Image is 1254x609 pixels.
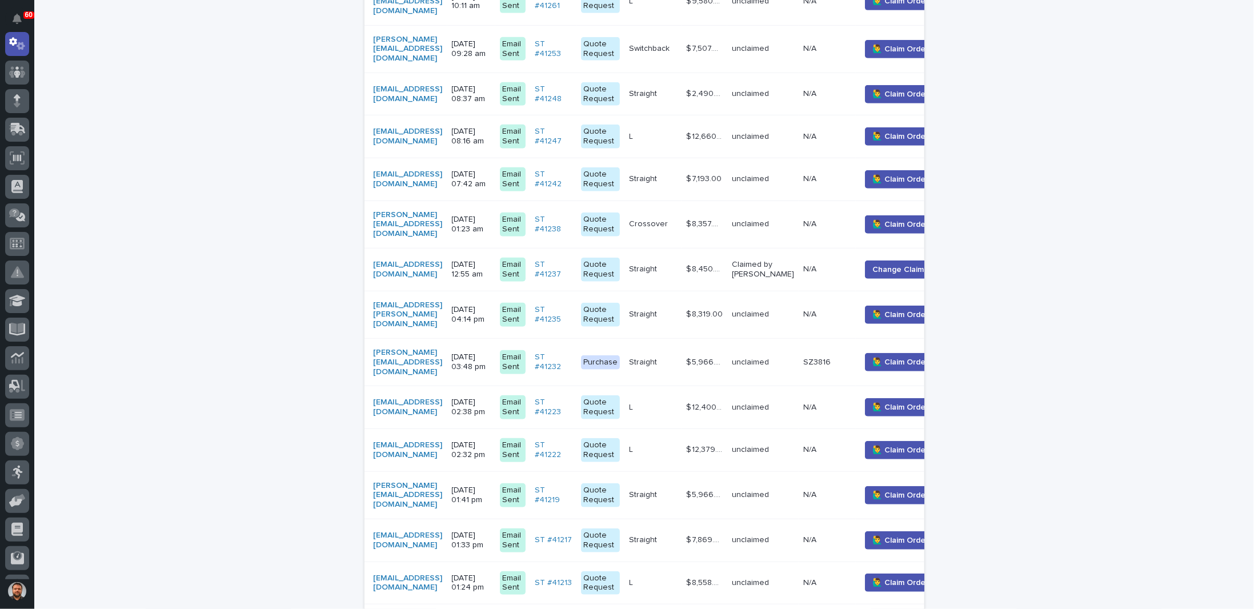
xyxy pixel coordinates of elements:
[872,309,928,320] span: 🙋‍♂️ Claim Order
[500,258,526,282] div: Email Sent
[581,167,620,191] div: Quote Request
[872,577,928,588] span: 🙋‍♂️ Claim Order
[865,486,936,504] button: 🙋‍♂️ Claim Order
[732,358,794,367] p: unclaimed
[364,73,958,115] tr: [EMAIL_ADDRESS][DOMAIN_NAME] [DATE] 08:37 amEmail SentST #41248 Quote RequestStraightStraight $ 2...
[732,445,794,455] p: unclaimed
[686,443,725,455] p: $ 12,379.00
[865,574,936,592] button: 🙋‍♂️ Claim Order
[629,400,635,412] p: L
[500,483,526,507] div: Email Sent
[374,348,443,376] a: [PERSON_NAME][EMAIL_ADDRESS][DOMAIN_NAME]
[452,260,491,279] p: [DATE] 12:55 am
[629,217,670,229] p: Crossover
[732,260,794,279] p: Claimed by [PERSON_NAME]
[732,132,794,142] p: unclaimed
[732,403,794,412] p: unclaimed
[686,217,725,229] p: $ 8,357.00
[686,400,725,412] p: $ 12,400.00
[374,301,443,329] a: [EMAIL_ADDRESS][PERSON_NAME][DOMAIN_NAME]
[872,444,928,456] span: 🙋‍♂️ Claim Order
[581,82,620,106] div: Quote Request
[500,528,526,552] div: Email Sent
[581,258,620,282] div: Quote Request
[872,131,928,142] span: 🙋‍♂️ Claim Order
[686,172,724,184] p: $ 7,193.00
[872,89,928,100] span: 🙋‍♂️ Claim Order
[803,355,833,367] p: SZ3816
[581,395,620,419] div: Quote Request
[629,488,659,500] p: Straight
[803,87,819,99] p: N/A
[535,578,572,588] a: ST #41213
[5,579,29,603] button: users-avatar
[364,201,958,248] tr: [PERSON_NAME][EMAIL_ADDRESS][DOMAIN_NAME] [DATE] 01:23 amEmail SentST #41238 Quote RequestCrossov...
[535,85,572,104] a: ST #41248
[535,352,572,372] a: ST #41232
[500,125,526,149] div: Email Sent
[364,249,958,291] tr: [EMAIL_ADDRESS][DOMAIN_NAME] [DATE] 12:55 amEmail SentST #41237 Quote RequestStraightStraight $ 8...
[803,488,819,500] p: N/A
[581,125,620,149] div: Quote Request
[872,535,928,546] span: 🙋‍♂️ Claim Order
[364,519,958,562] tr: [EMAIL_ADDRESS][DOMAIN_NAME] [DATE] 01:33 pmEmail SentST #41217 Quote RequestStraightStraight $ 7...
[364,429,958,472] tr: [EMAIL_ADDRESS][DOMAIN_NAME] [DATE] 02:32 pmEmail SentST #41222 Quote RequestLL $ 12,379.00$ 12,3...
[872,490,928,501] span: 🙋‍♂️ Claim Order
[629,533,659,545] p: Straight
[14,14,29,32] div: Notifications60
[500,213,526,237] div: Email Sent
[364,291,958,338] tr: [EMAIL_ADDRESS][PERSON_NAME][DOMAIN_NAME] [DATE] 04:14 pmEmail SentST #41235 Quote RequestStraigh...
[581,355,620,370] div: Purchase
[364,471,958,519] tr: [PERSON_NAME][EMAIL_ADDRESS][DOMAIN_NAME] [DATE] 01:41 pmEmail SentST #41219 Quote RequestStraigh...
[686,42,725,54] p: $ 7,507.00
[686,533,725,545] p: $ 7,869.00
[500,167,526,191] div: Email Sent
[452,127,491,146] p: [DATE] 08:16 am
[535,260,572,279] a: ST #41237
[25,11,33,19] p: 60
[535,170,572,189] a: ST #41242
[732,44,794,54] p: unclaimed
[732,174,794,184] p: unclaimed
[872,402,928,413] span: 🙋‍♂️ Claim Order
[374,398,443,417] a: [EMAIL_ADDRESS][DOMAIN_NAME]
[364,115,958,158] tr: [EMAIL_ADDRESS][DOMAIN_NAME] [DATE] 08:16 amEmail SentST #41247 Quote RequestLL $ 12,660.00$ 12,6...
[452,39,491,59] p: [DATE] 09:28 am
[865,261,939,279] button: Change Claimer
[629,355,659,367] p: Straight
[500,350,526,374] div: Email Sent
[500,82,526,106] div: Email Sent
[732,535,794,545] p: unclaimed
[629,443,635,455] p: L
[865,127,936,146] button: 🙋‍♂️ Claim Order
[500,37,526,61] div: Email Sent
[374,35,443,63] a: [PERSON_NAME][EMAIL_ADDRESS][DOMAIN_NAME]
[865,306,936,324] button: 🙋‍♂️ Claim Order
[364,386,958,429] tr: [EMAIL_ADDRESS][DOMAIN_NAME] [DATE] 02:38 pmEmail SentST #41223 Quote RequestLL $ 12,400.00$ 12,4...
[629,262,659,274] p: Straight
[686,355,725,367] p: $ 5,966.00
[535,39,572,59] a: ST #41253
[374,170,443,189] a: [EMAIL_ADDRESS][DOMAIN_NAME]
[374,574,443,593] a: [EMAIL_ADDRESS][DOMAIN_NAME]
[500,303,526,327] div: Email Sent
[535,305,572,324] a: ST #41235
[452,574,491,593] p: [DATE] 01:24 pm
[872,43,928,55] span: 🙋‍♂️ Claim Order
[374,481,443,510] a: [PERSON_NAME][EMAIL_ADDRESS][DOMAIN_NAME]
[803,533,819,545] p: N/A
[865,85,936,103] button: 🙋‍♂️ Claim Order
[629,172,659,184] p: Straight
[374,531,443,550] a: [EMAIL_ADDRESS][DOMAIN_NAME]
[803,217,819,229] p: N/A
[686,130,725,142] p: $ 12,660.00
[865,170,936,189] button: 🙋‍♂️ Claim Order
[803,130,819,142] p: N/A
[374,440,443,460] a: [EMAIL_ADDRESS][DOMAIN_NAME]
[803,307,819,319] p: N/A
[581,528,620,552] div: Quote Request
[803,42,819,54] p: N/A
[452,531,491,550] p: [DATE] 01:33 pm
[535,535,572,545] a: ST #41217
[500,571,526,595] div: Email Sent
